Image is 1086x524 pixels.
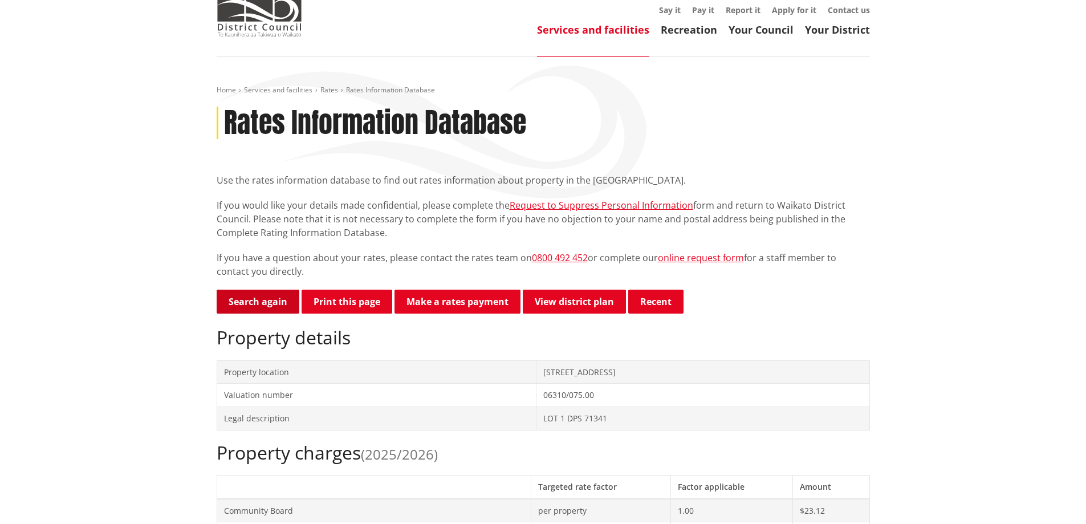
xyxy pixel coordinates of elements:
[726,5,760,15] a: Report it
[659,5,681,15] a: Say it
[536,407,869,430] td: LOT 1 DPS 71341
[361,445,438,464] span: (2025/2026)
[244,85,312,95] a: Services and facilities
[217,251,870,278] p: If you have a question about your rates, please contact the rates team on or complete our for a s...
[217,407,536,430] td: Legal description
[531,475,671,498] th: Targeted rate factor
[320,85,338,95] a: Rates
[510,199,693,212] a: Request to Suppress Personal Information
[671,475,793,498] th: Factor applicable
[729,23,794,36] a: Your Council
[828,5,870,15] a: Contact us
[217,198,870,239] p: If you would like your details made confidential, please complete the form and return to Waikato ...
[532,251,588,264] a: 0800 492 452
[217,86,870,95] nav: breadcrumb
[302,290,392,314] button: Print this page
[217,360,536,384] td: Property location
[793,499,869,522] td: $23.12
[523,290,626,314] a: View district plan
[217,290,299,314] a: Search again
[661,23,717,36] a: Recreation
[671,499,793,522] td: 1.00
[537,23,649,36] a: Services and facilities
[692,5,714,15] a: Pay it
[217,327,870,348] h2: Property details
[1034,476,1075,517] iframe: Messenger Launcher
[536,360,869,384] td: [STREET_ADDRESS]
[793,475,869,498] th: Amount
[217,499,531,522] td: Community Board
[531,499,671,522] td: per property
[217,85,236,95] a: Home
[658,251,744,264] a: online request form
[346,85,435,95] span: Rates Information Database
[628,290,684,314] button: Recent
[536,384,869,407] td: 06310/075.00
[217,442,870,464] h2: Property charges
[394,290,520,314] a: Make a rates payment
[805,23,870,36] a: Your District
[217,173,870,187] p: Use the rates information database to find out rates information about property in the [GEOGRAPHI...
[224,107,526,140] h1: Rates Information Database
[772,5,816,15] a: Apply for it
[217,384,536,407] td: Valuation number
